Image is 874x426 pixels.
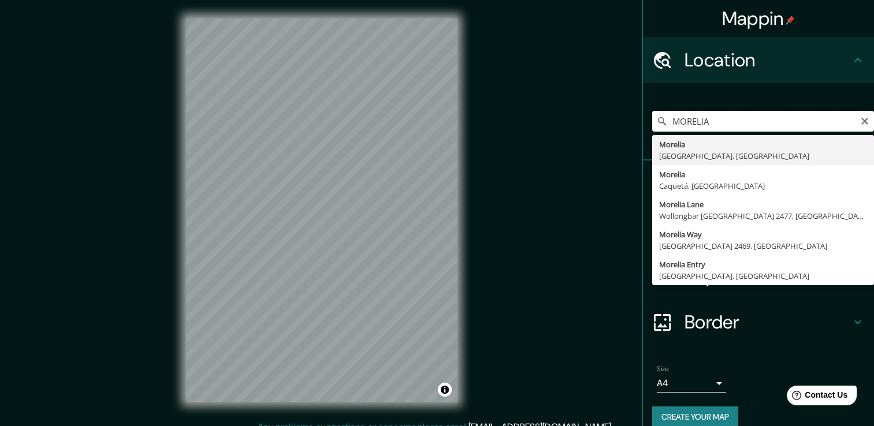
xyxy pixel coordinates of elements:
[657,374,726,393] div: A4
[643,253,874,299] div: Layout
[659,270,867,282] div: [GEOGRAPHIC_DATA], [GEOGRAPHIC_DATA]
[786,16,795,25] img: pin-icon.png
[652,111,874,132] input: Pick your city or area
[659,180,867,192] div: Caquetá, [GEOGRAPHIC_DATA]
[659,150,867,162] div: [GEOGRAPHIC_DATA], [GEOGRAPHIC_DATA]
[643,160,874,207] div: Pins
[685,264,851,287] h4: Layout
[659,229,867,240] div: Morelia Way
[659,210,867,222] div: Wollongbar [GEOGRAPHIC_DATA] 2477, [GEOGRAPHIC_DATA]
[771,381,861,413] iframe: Help widget launcher
[659,139,867,150] div: Morelia
[643,207,874,253] div: Style
[657,364,669,374] label: Size
[685,311,851,334] h4: Border
[659,199,867,210] div: Morelia Lane
[659,240,867,252] div: [GEOGRAPHIC_DATA] 2469, [GEOGRAPHIC_DATA]
[186,18,458,402] canvas: Map
[685,48,851,72] h4: Location
[860,115,869,126] button: Clear
[659,259,867,270] div: Morelia Entry
[643,299,874,345] div: Border
[643,37,874,83] div: Location
[722,7,795,30] h4: Mappin
[438,383,452,397] button: Toggle attribution
[659,169,867,180] div: Morelia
